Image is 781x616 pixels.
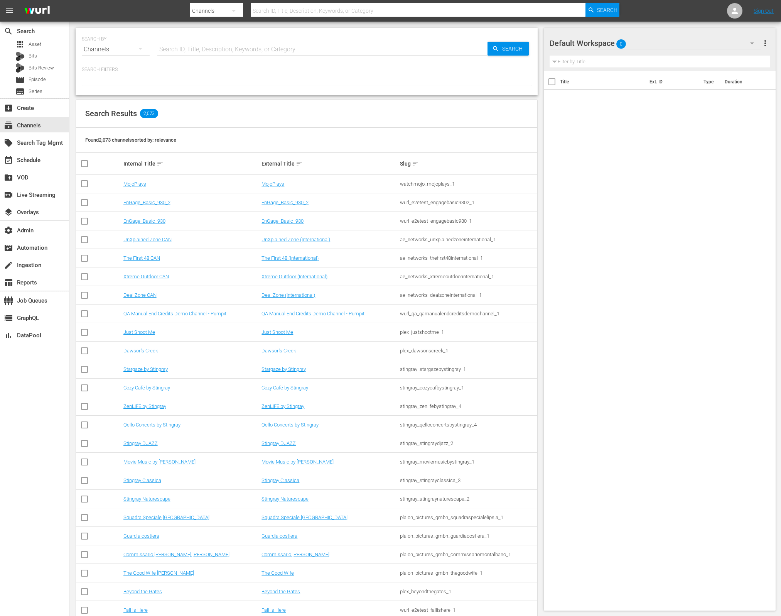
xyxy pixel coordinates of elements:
[754,8,774,14] a: Sign Out
[400,255,536,261] div: ae_networks_thefirst48international_1
[4,261,13,270] span: Ingestion
[123,311,226,316] a: QA Manual End Credits Demo Channel - Pumpit
[15,63,25,73] div: Bits Review
[261,403,304,409] a: ZenLIFE by Stingray
[85,109,137,118] span: Search Results
[761,34,770,52] button: more_vert
[123,200,170,205] a: EnGage_Basic_930_2
[123,385,170,391] a: Cozy Café by Stingray
[499,42,529,56] span: Search
[123,477,161,483] a: Stingray Classica
[123,237,172,242] a: UnXplained Zone CAN
[4,296,13,305] span: Job Queues
[261,477,299,483] a: Stingray Classica
[400,514,536,520] div: plaion_pictures_gmbh_squadraspecialelipsia_1
[400,385,536,391] div: stingray_cozycafbystingray_1
[560,71,645,93] th: Title
[400,533,536,539] div: plaion_pictures_gmbh_guardiacostiera_1
[123,514,209,520] a: Squadra Speciale [GEOGRAPHIC_DATA]
[400,570,536,576] div: plaion_pictures_gmbh_thegoodwife_1
[261,274,327,279] a: Xtreme Outdoor (International)
[123,459,196,465] a: Movie Music by [PERSON_NAME]
[261,329,293,335] a: Just Shoot Me
[123,552,229,557] a: Commissario [PERSON_NAME] [PERSON_NAME]
[261,159,398,168] div: External Title
[4,331,13,340] span: DataPool
[261,181,284,187] a: MojoPlays
[261,440,296,446] a: Stingray DJAZZ
[4,121,13,130] span: Channels
[400,589,536,594] div: plex_beyondthegates_1
[19,2,56,20] img: ans4CAIJ8jUAAAAAAAAAAAAAAAAAAAAAAAAgQb4GAAAAAAAAAAAAAAAAAAAAAAAAJMjXAAAAAAAAAAAAAAAAAAAAAAAAgAT5G...
[261,255,319,261] a: The First 48 (International)
[4,173,13,182] span: VOD
[29,41,41,48] span: Asset
[761,39,770,48] span: more_vert
[123,440,158,446] a: Stingray DJAZZ
[123,348,158,354] a: Dawson's Creek
[123,403,166,409] a: ZenLIFE by Stingray
[616,36,626,52] span: 0
[140,109,158,118] span: 2,073
[296,160,303,167] span: sort
[85,137,176,143] span: Found 2,073 channels sorted by: relevance
[4,138,13,147] span: Search Tag Mgmt
[400,496,536,502] div: stingray_stingraynaturescape_2
[400,403,536,409] div: stingray_zenlifebystingray_4
[157,160,164,167] span: sort
[15,52,25,61] div: Bits
[400,274,536,279] div: ae_networks_xtremeoutdoorinternational_1
[261,218,304,224] a: EnGage_Basic_930
[261,514,347,520] a: Squadra Speciale [GEOGRAPHIC_DATA]
[123,181,146,187] a: MojoPlays
[4,313,13,323] span: GraphQL
[29,52,37,60] span: Bits
[123,255,160,261] a: The First 48 CAN
[261,422,319,428] a: Qello Concerts by Stingray
[400,159,536,168] div: Slug
[123,607,148,613] a: Fall is Here
[4,278,13,287] span: Reports
[400,329,536,335] div: plex_justshootme_1
[82,66,531,73] p: Search Filters:
[123,496,170,502] a: Stingray Naturescape
[15,40,25,49] span: Asset
[400,200,536,205] div: wurl_e2etest_engagebasic9302_1
[123,292,157,298] a: Deal Zone CAN
[261,366,306,372] a: Stargaze by Stingray
[261,200,309,205] a: EnGage_Basic_930_2
[261,533,297,539] a: Guardia costiera
[4,190,13,200] span: Live Streaming
[29,76,46,83] span: Episode
[400,181,536,187] div: watchmojo_mojoplays_1
[400,292,536,298] div: ae_networks_dealzoneinternational_1
[261,607,286,613] a: Fall is Here
[4,243,13,252] span: Automation
[123,589,162,594] a: Beyond the Gates
[400,366,536,372] div: stingray_stargazebystingray_1
[487,42,529,56] button: Search
[400,477,536,483] div: stingray_stingrayclassica_3
[123,274,169,279] a: Xtreme Outdoor CAN
[400,348,536,354] div: plex_dawsonscreek_1
[550,32,761,54] div: Default Workspace
[400,422,536,428] div: stingray_qelloconcertsbystingray_4
[123,570,194,576] a: The Good Wife [PERSON_NAME]
[123,422,180,428] a: Qello Concerts by Stingray
[400,440,536,446] div: stingray_stingraydjazz_2
[261,292,315,298] a: Deal Zone (International)
[261,496,309,502] a: Stingray Naturescape
[82,39,150,60] div: Channels
[261,459,334,465] a: Movie Music by [PERSON_NAME]
[29,88,42,95] span: Series
[720,71,766,93] th: Duration
[123,218,165,224] a: EnGage_Basic_930
[645,71,699,93] th: Ext. ID
[123,366,168,372] a: Stargaze by Stingray
[400,552,536,557] div: plaion_pictures_gmbh_commissariomontalbano_1
[412,160,419,167] span: sort
[597,3,617,17] span: Search
[123,159,260,168] div: Internal Title
[261,348,296,354] a: Dawson's Creek
[4,27,13,36] span: Search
